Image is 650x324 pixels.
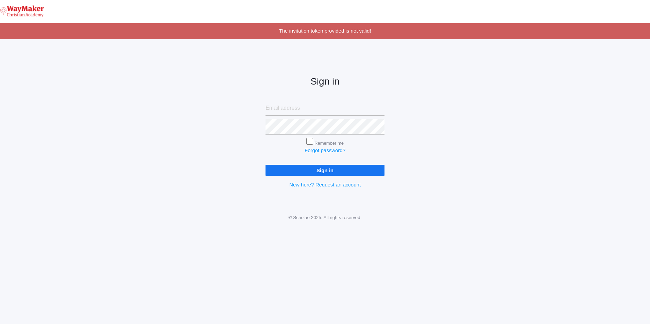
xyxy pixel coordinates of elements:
[289,182,361,187] a: New here? Request an account
[266,101,384,116] input: Email address
[305,147,345,153] a: Forgot password?
[314,141,344,146] label: Remember me
[266,165,384,176] input: Sign in
[266,76,384,87] h2: Sign in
